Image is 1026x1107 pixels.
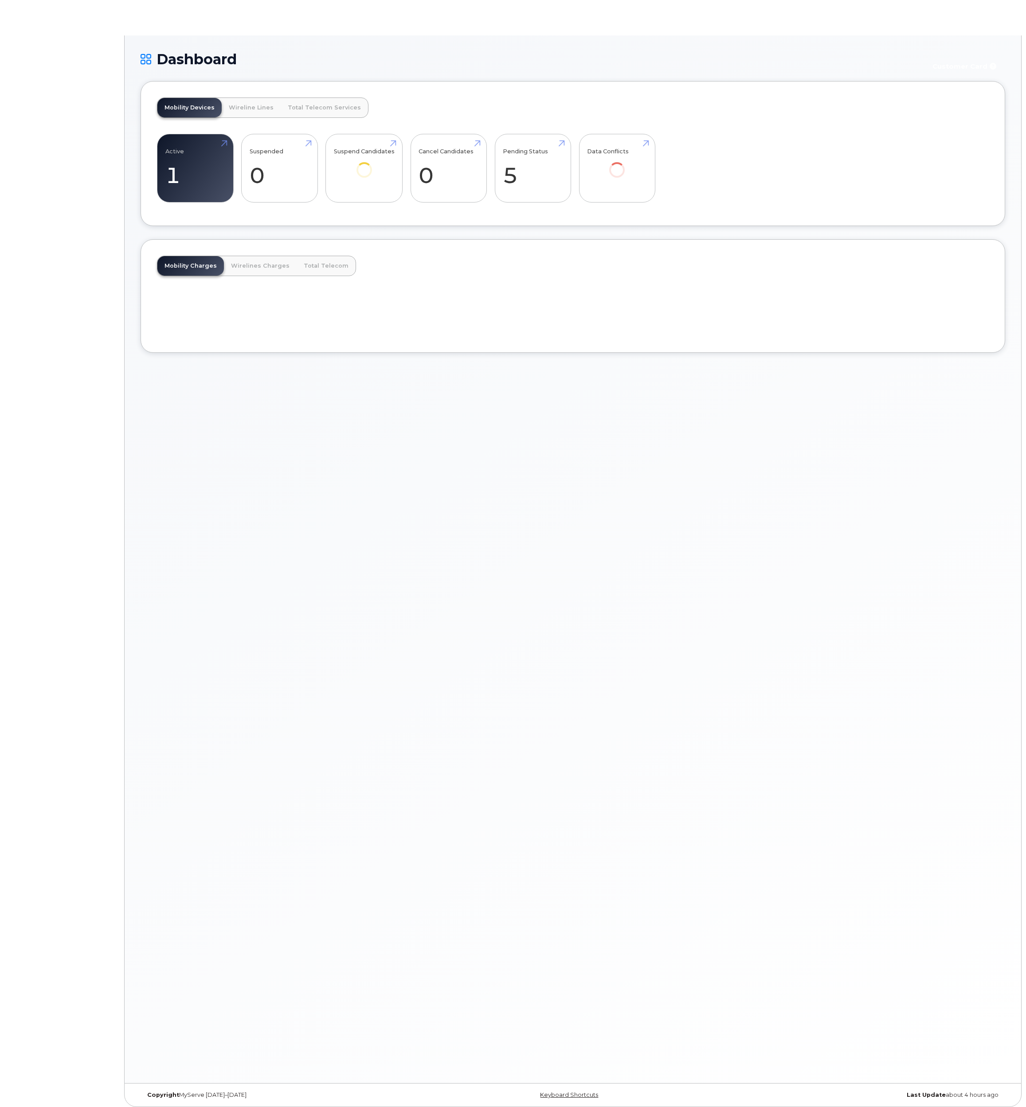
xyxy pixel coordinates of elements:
[250,139,309,198] a: Suspended 0
[281,98,368,117] a: Total Telecom Services
[419,139,478,198] a: Cancel Candidates 0
[141,51,921,67] h1: Dashboard
[147,1091,179,1098] strong: Copyright
[165,139,225,198] a: Active 1
[141,1091,429,1099] div: MyServe [DATE]–[DATE]
[224,256,297,276] a: Wirelines Charges
[297,256,356,276] a: Total Telecom
[587,139,647,190] a: Data Conflicts
[907,1091,946,1098] strong: Last Update
[157,256,224,276] a: Mobility Charges
[157,98,222,117] a: Mobility Devices
[222,98,281,117] a: Wireline Lines
[503,139,563,198] a: Pending Status 5
[717,1091,1005,1099] div: about 4 hours ago
[925,58,1005,74] button: Customer Card
[540,1091,598,1098] a: Keyboard Shortcuts
[334,139,395,190] a: Suspend Candidates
